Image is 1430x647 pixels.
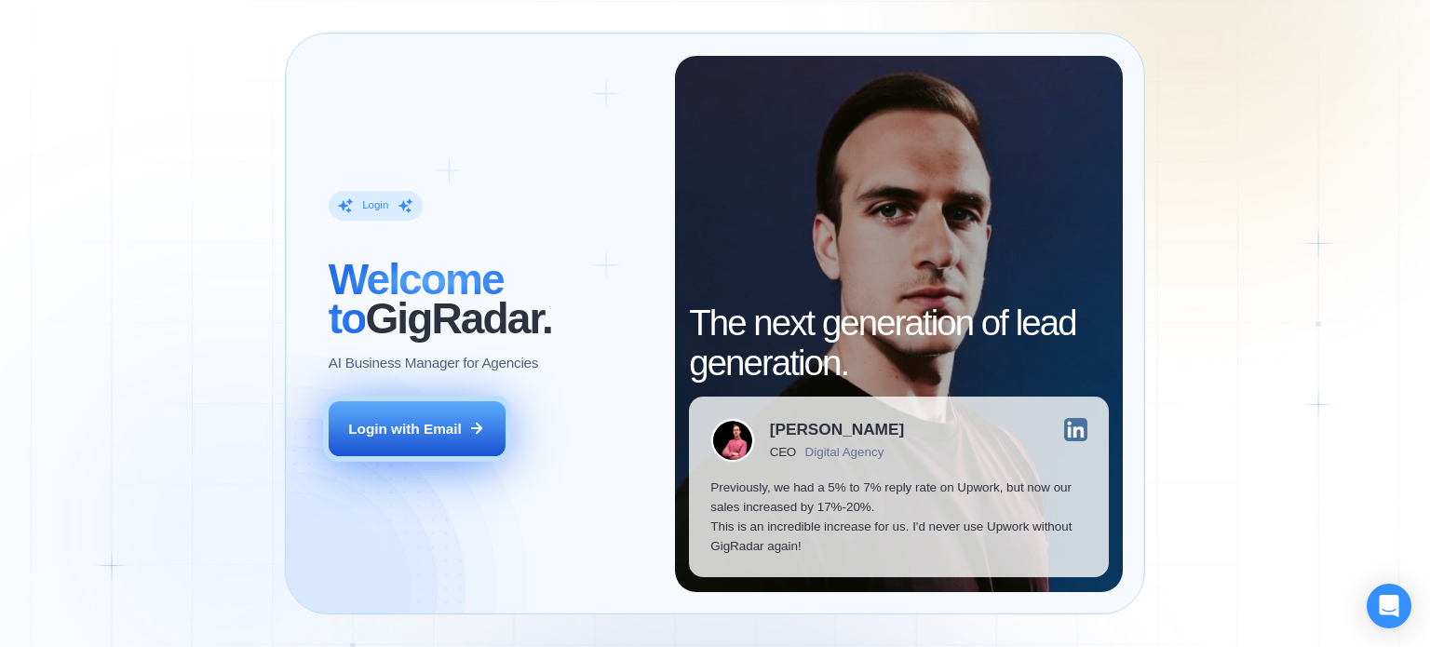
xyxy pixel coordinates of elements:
[329,353,538,372] p: AI Business Manager for Agencies
[348,419,462,438] div: Login with Email
[689,303,1109,382] h2: The next generation of lead generation.
[1367,584,1411,628] div: Open Intercom Messenger
[329,260,654,338] h2: ‍ GigRadar.
[329,255,504,343] span: Welcome to
[805,445,884,459] div: Digital Agency
[770,445,796,459] div: CEO
[710,478,1087,557] p: Previously, we had a 5% to 7% reply rate on Upwork, but now our sales increased by 17%-20%. This ...
[770,422,904,438] div: [PERSON_NAME]
[362,198,388,212] div: Login
[329,401,506,457] button: Login with Email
